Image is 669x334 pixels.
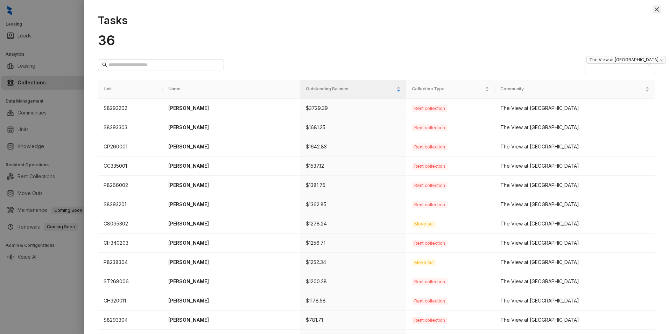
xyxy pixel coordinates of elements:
[306,124,401,131] p: $1681.25
[586,56,666,64] span: The View at [GEOGRAPHIC_DATA]
[500,104,649,112] div: The View at [GEOGRAPHIC_DATA]
[500,181,649,189] div: The View at [GEOGRAPHIC_DATA]
[98,32,655,48] h1: 36
[500,86,644,92] span: Community
[98,195,163,214] td: S8293201
[500,220,649,228] div: The View at [GEOGRAPHIC_DATA]
[102,62,107,67] span: search
[412,163,448,170] span: Rent collection
[500,239,649,247] div: The View at [GEOGRAPHIC_DATA]
[500,124,649,131] div: The View at [GEOGRAPHIC_DATA]
[654,7,660,12] span: close
[306,278,401,285] p: $1200.28
[500,258,649,266] div: The View at [GEOGRAPHIC_DATA]
[98,137,163,156] td: GP260001
[306,181,401,189] p: $1381.75
[500,316,649,324] div: The View at [GEOGRAPHIC_DATA]
[168,104,294,112] p: [PERSON_NAME]
[98,291,163,311] td: CH320011
[168,162,294,170] p: [PERSON_NAME]
[412,86,484,92] span: Collection Type
[168,143,294,151] p: [PERSON_NAME]
[412,278,448,285] span: Rent collection
[168,316,294,324] p: [PERSON_NAME]
[306,104,401,112] p: $3729.39
[500,201,649,208] div: The View at [GEOGRAPHIC_DATA]
[412,240,448,247] span: Rent collection
[500,162,649,170] div: The View at [GEOGRAPHIC_DATA]
[306,258,401,266] p: $1252.34
[500,278,649,285] div: The View at [GEOGRAPHIC_DATA]
[412,182,448,189] span: Rent collection
[168,124,294,131] p: [PERSON_NAME]
[412,144,448,151] span: Rent collection
[653,5,661,14] button: Close
[406,80,495,98] th: Collection Type
[98,176,163,195] td: P8266002
[306,316,401,324] p: $781.71
[306,220,401,228] p: $1278.24
[98,118,163,137] td: S8293303
[500,143,649,151] div: The View at [GEOGRAPHIC_DATA]
[412,105,448,112] span: Rent collection
[306,201,401,208] p: $1362.85
[168,297,294,305] p: [PERSON_NAME]
[495,80,655,98] th: Community
[98,272,163,291] td: ST268006
[163,80,300,98] th: Name
[98,99,163,118] td: S8293202
[412,298,448,305] span: Rent collection
[98,311,163,330] td: S8293304
[412,317,448,324] span: Rent collection
[500,297,649,305] div: The View at [GEOGRAPHIC_DATA]
[412,259,436,266] span: Move out
[306,143,401,151] p: $1642.83
[168,258,294,266] p: [PERSON_NAME]
[306,86,395,92] span: Outstanding Balance
[168,278,294,285] p: [PERSON_NAME]
[168,239,294,247] p: [PERSON_NAME]
[306,239,401,247] p: $1256.71
[98,156,163,176] td: CC335001
[98,253,163,272] td: P8238304
[168,181,294,189] p: [PERSON_NAME]
[98,234,163,253] td: CH340203
[660,58,663,62] span: close
[306,162,401,170] p: $1537.12
[98,80,163,98] th: Unit
[412,124,448,131] span: Rent collection
[412,221,436,228] span: Move out
[98,14,655,27] h1: Tasks
[412,201,448,208] span: Rent collection
[168,201,294,208] p: [PERSON_NAME]
[98,214,163,234] td: C8095302
[306,297,401,305] p: $1178.58
[168,220,294,228] p: [PERSON_NAME]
